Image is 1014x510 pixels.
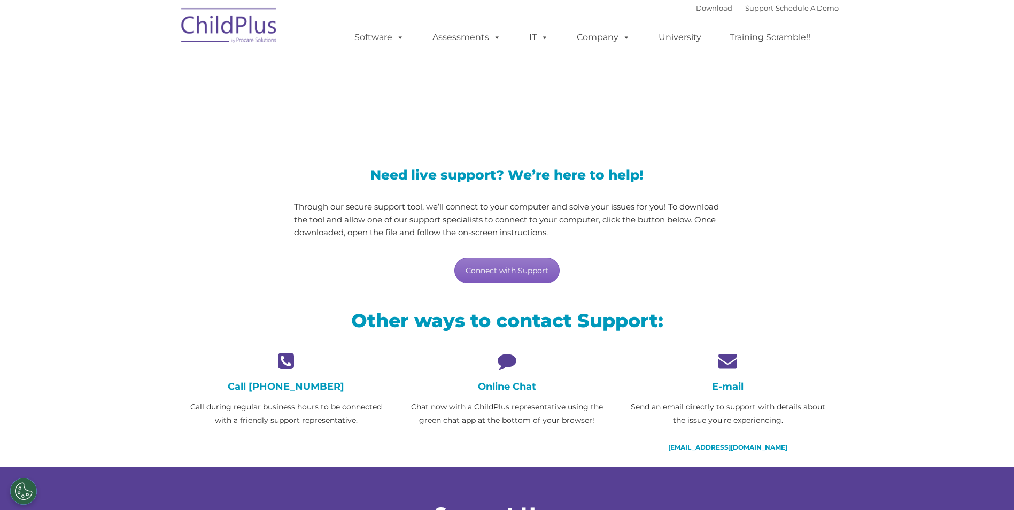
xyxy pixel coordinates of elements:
[405,400,609,427] p: Chat now with a ChildPlus representative using the green chat app at the bottom of your browser!
[454,258,560,283] a: Connect with Support
[405,381,609,392] h4: Online Chat
[10,478,37,505] button: Cookies Settings
[719,27,821,48] a: Training Scramble!!
[625,400,830,427] p: Send an email directly to support with details about the issue you’re experiencing.
[648,27,712,48] a: University
[422,27,512,48] a: Assessments
[745,4,773,12] a: Support
[566,27,641,48] a: Company
[776,4,839,12] a: Schedule A Demo
[625,381,830,392] h4: E-mail
[696,4,839,12] font: |
[344,27,415,48] a: Software
[294,200,720,239] p: Through our secure support tool, we’ll connect to your computer and solve your issues for you! To...
[176,1,283,54] img: ChildPlus by Procare Solutions
[184,308,831,333] h2: Other ways to contact Support:
[696,4,732,12] a: Download
[294,168,720,182] h3: Need live support? We’re here to help!
[184,381,389,392] h4: Call [PHONE_NUMBER]
[184,400,389,427] p: Call during regular business hours to be connected with a friendly support representative.
[184,77,584,110] span: LiveSupport with SplashTop
[518,27,559,48] a: IT
[668,443,787,451] a: [EMAIL_ADDRESS][DOMAIN_NAME]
